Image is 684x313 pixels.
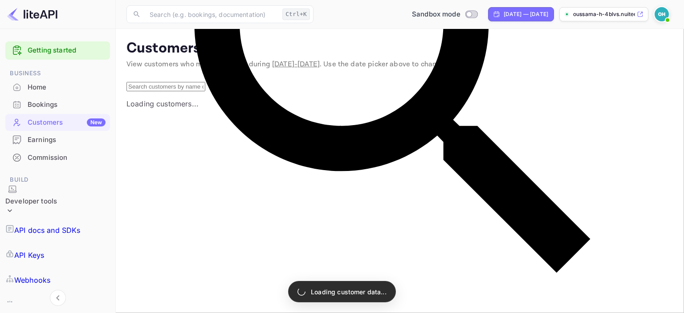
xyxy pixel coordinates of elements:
span: Business [5,69,110,78]
a: Getting started [28,45,106,56]
div: Getting started [5,41,110,60]
div: Customers [28,118,106,128]
button: Collapse navigation [50,290,66,306]
div: Developer tools [5,185,57,218]
div: Click to change the date range period [488,7,554,21]
a: Bookings [5,96,110,113]
img: LiteAPI logo [7,7,57,21]
div: Earnings [28,135,106,145]
img: Oussama H [655,7,669,21]
div: CustomersNew [5,114,110,131]
div: [DATE] — [DATE] [504,10,548,18]
p: Loading customer data... [311,287,387,297]
a: Home [5,79,110,95]
div: New [87,118,106,126]
a: API Keys [5,243,110,268]
a: Webhooks [5,268,110,293]
p: API docs and SDKs [14,225,81,236]
a: API docs and SDKs [5,218,110,243]
div: Bookings [28,100,106,110]
p: Integrations [14,300,54,310]
div: Developer tools [5,196,57,207]
div: Home [28,82,106,93]
a: Commission [5,149,110,166]
div: Commission [28,153,106,163]
p: Webhooks [14,275,50,285]
div: Earnings [5,131,110,149]
div: Switch to Production mode [408,9,481,20]
input: Search (e.g. bookings, documentation) [144,5,279,23]
p: API Keys [14,250,44,260]
a: Earnings [5,131,110,148]
a: CustomersNew [5,114,110,130]
div: Home [5,79,110,96]
input: Search customers by name or email... [126,82,205,91]
p: Loading customers... [126,98,673,109]
span: Build [5,175,110,185]
p: oussama-h-4blvs.nuitee... [573,10,635,18]
div: Ctrl+K [282,8,310,20]
span: Sandbox mode [412,9,460,20]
